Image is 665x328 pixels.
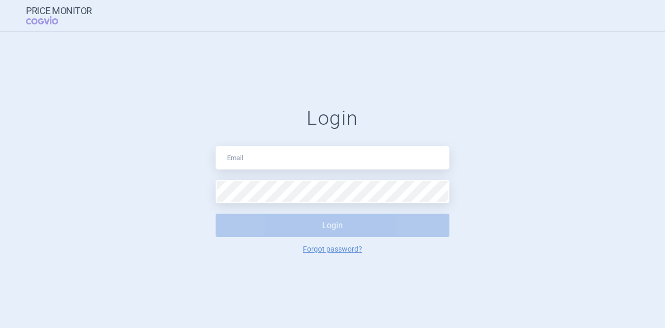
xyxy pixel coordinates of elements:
[216,107,449,130] h1: Login
[216,214,449,237] button: Login
[26,6,92,16] strong: Price Monitor
[303,245,362,253] a: Forgot password?
[26,16,73,24] span: COGVIO
[26,6,92,25] a: Price MonitorCOGVIO
[216,146,449,169] input: Email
